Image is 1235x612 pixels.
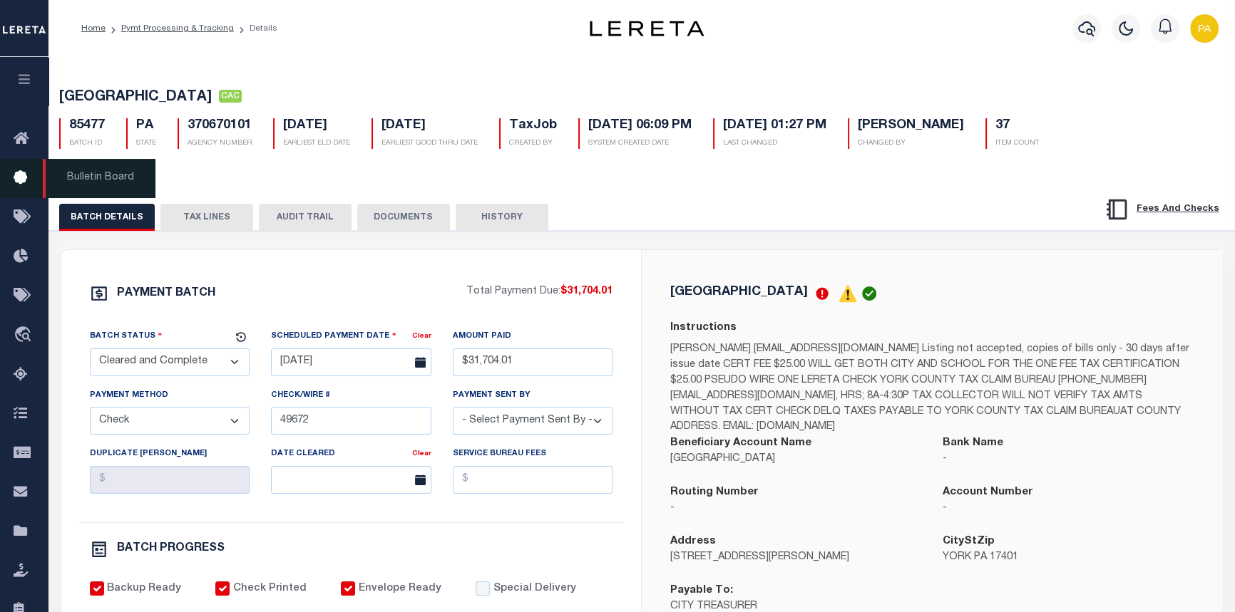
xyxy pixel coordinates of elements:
span: CAC [219,90,242,103]
p: SYSTEM CREATED DATE [588,138,692,149]
button: AUDIT TRAIL [259,204,352,231]
h5: [DATE] 01:27 PM [723,118,826,134]
h5: 37 [995,118,1039,134]
h5: [GEOGRAPHIC_DATA] [670,286,808,299]
label: Payment Sent By [453,390,530,402]
label: Check/Wire # [271,390,330,402]
label: Duplicate [PERSON_NAME] [90,448,207,460]
h5: 85477 [69,118,105,134]
li: Details [234,22,277,35]
img: svg+xml;base64,PHN2ZyB4bWxucz0iaHR0cDovL3d3dy53My5vcmcvMjAwMC9zdmciIHBvaW50ZXItZXZlbnRzPSJub25lIi... [1190,14,1219,43]
a: Clear [412,450,431,457]
label: Beneficiary Account Name [670,435,811,452]
p: - [943,452,1194,467]
p: CHANGED BY [858,138,964,149]
label: Date Cleared [271,448,335,460]
input: $ [453,348,613,376]
p: AGENCY NUMBER [188,138,252,149]
label: Bank Name [943,435,1003,452]
h5: 370670101 [188,118,252,134]
h6: BATCH PROGRESS [117,543,225,554]
p: [GEOGRAPHIC_DATA] [670,452,921,467]
p: STATE [136,138,156,149]
a: CAC [219,91,242,105]
button: TAX LINES [160,204,253,231]
label: CityStZip [943,534,995,550]
input: $ [453,466,613,494]
p: LAST CHANGED [723,138,826,149]
span: $31,704.01 [560,286,613,296]
p: BATCH ID [69,138,105,149]
label: Payable To: [670,583,733,599]
p: YORK PA 17401 [943,550,1194,566]
label: Instructions [670,320,737,336]
p: [PERSON_NAME] [EMAIL_ADDRESS][DOMAIN_NAME] Listing not accepted, copies of bills only - 30 days a... [670,342,1194,435]
label: Amount Paid [453,331,511,343]
img: logo-dark.svg [590,21,704,36]
button: DOCUMENTS [357,204,450,231]
span: Bulletin Board [43,159,155,198]
h5: [DATE] [381,118,478,134]
a: Home [81,24,106,33]
h5: [PERSON_NAME] [858,118,964,134]
label: Payment Method [90,390,168,402]
label: Scheduled Payment Date [271,329,396,343]
label: Special Delivery [493,581,576,597]
label: Routing Number [670,484,759,501]
label: Account Number [943,484,1033,501]
p: CREATED BY [509,138,557,149]
label: Check Printed [233,581,307,597]
label: Envelope Ready [359,581,441,597]
i: travel_explore [14,326,36,345]
label: Backup Ready [107,581,181,597]
p: Total Payment Due: [466,284,613,300]
h5: [DATE] [283,118,350,134]
button: BATCH DETAILS [59,204,155,231]
span: [GEOGRAPHIC_DATA] [59,90,212,105]
p: [STREET_ADDRESS][PERSON_NAME] [670,550,921,566]
label: Batch Status [90,329,163,343]
button: Fees And Checks [1099,195,1225,224]
img: check-icon-green.svg [862,286,876,301]
p: - [670,501,921,517]
button: HISTORY [456,204,548,231]
h5: TaxJob [509,118,557,134]
p: - [943,501,1194,517]
label: Address [670,534,716,550]
p: EARLIEST ELD DATE [283,138,350,149]
a: Clear [412,333,431,340]
h5: PA [136,118,156,134]
a: Pymt Processing & Tracking [121,24,234,33]
h5: [DATE] 06:09 PM [588,118,692,134]
input: $ [90,466,250,494]
h6: PAYMENT BATCH [117,288,215,299]
label: Service Bureau Fees [453,448,546,460]
p: ITEM COUNT [995,138,1039,149]
p: EARLIEST GOOD THRU DATE [381,138,478,149]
